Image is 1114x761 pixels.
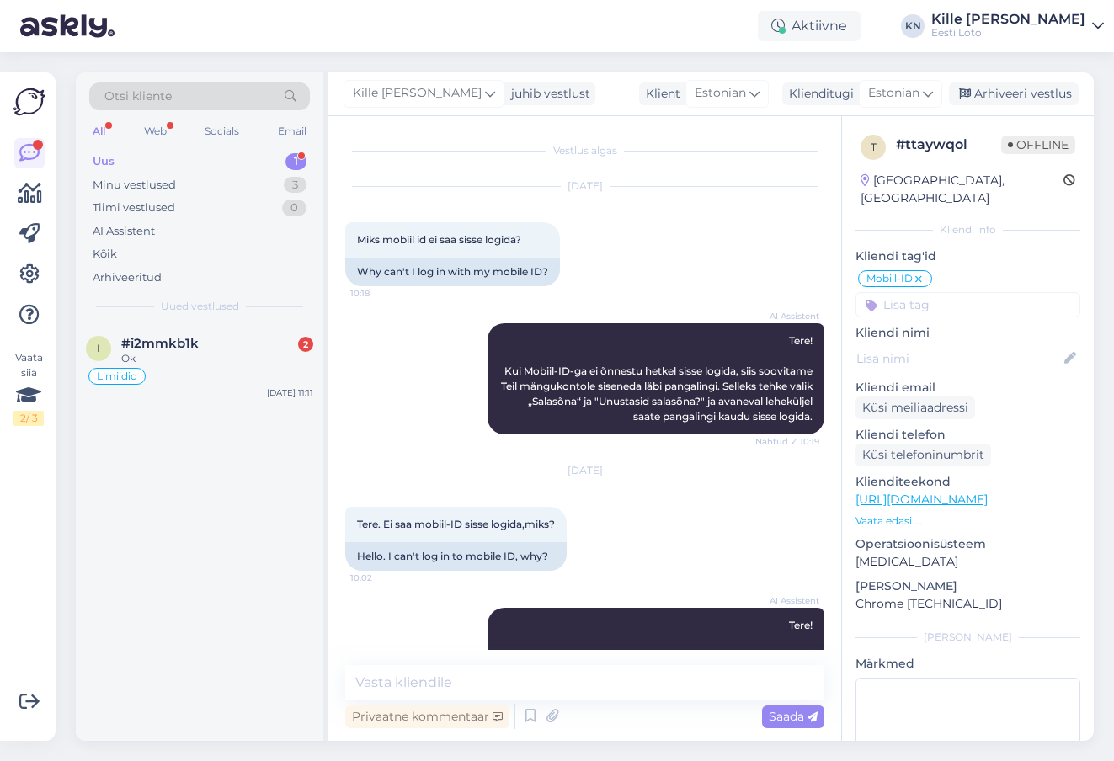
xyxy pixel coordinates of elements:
div: Arhiveeritud [93,269,162,286]
p: Kliendi nimi [855,324,1080,342]
div: Kliendi info [855,222,1080,237]
div: Eesti Loto [931,26,1085,40]
p: Chrome [TECHNICAL_ID] [855,595,1080,613]
span: Offline [1001,136,1075,154]
span: Miks mobiil id ei saa sisse logida? [357,233,521,246]
p: Kliendi email [855,379,1080,396]
a: [URL][DOMAIN_NAME] [855,492,988,507]
span: t [871,141,877,153]
div: 2 / 3 [13,411,44,426]
span: Tere. Ei saa mobiil-ID sisse logida,miks? [357,518,555,530]
span: Saada [769,709,818,724]
p: Klienditeekond [855,473,1080,491]
span: Nähtud ✓ 10:19 [755,435,819,448]
div: [DATE] [345,178,824,194]
div: All [89,120,109,142]
div: Email [275,120,310,142]
div: Tiimi vestlused [93,200,175,216]
div: Hello. I can't log in to mobile ID, why? [345,542,567,571]
p: Märkmed [855,655,1080,673]
img: Askly Logo [13,86,45,118]
div: [DATE] 11:11 [267,386,313,399]
div: Kille [PERSON_NAME] [931,13,1085,26]
a: Kille [PERSON_NAME]Eesti Loto [931,13,1104,40]
input: Lisa tag [855,292,1080,317]
div: AI Assistent [93,223,155,240]
div: Vaata siia [13,350,44,426]
div: Uus [93,153,115,170]
div: Klient [639,85,680,103]
div: 0 [282,200,306,216]
span: Otsi kliente [104,88,172,105]
p: Vaata edasi ... [855,514,1080,529]
span: AI Assistent [756,310,819,322]
input: Lisa nimi [856,349,1061,368]
span: Kille [PERSON_NAME] [353,84,482,103]
div: Ok [121,351,313,366]
div: Socials [201,120,243,142]
div: 2 [298,337,313,352]
div: Klienditugi [782,85,854,103]
span: Estonian [695,84,746,103]
div: [DATE] [345,463,824,478]
span: Limiidid [97,371,137,381]
p: [MEDICAL_DATA] [855,553,1080,571]
div: Vestlus algas [345,143,824,158]
p: Operatsioonisüsteem [855,535,1080,553]
div: Web [141,120,170,142]
div: 3 [284,177,306,194]
div: Aktiivne [758,11,861,41]
span: Mobiil-ID [866,274,913,284]
span: Estonian [868,84,919,103]
div: Minu vestlused [93,177,176,194]
span: i [97,342,100,354]
span: 10:18 [350,287,413,300]
div: [PERSON_NAME] [855,630,1080,645]
span: AI Assistent [756,594,819,607]
div: Küsi telefoninumbrit [855,444,991,466]
p: Kliendi tag'id [855,247,1080,265]
div: Arhiveeri vestlus [949,82,1079,105]
div: Why can't I log in with my mobile ID? [345,258,560,286]
p: Kliendi telefon [855,426,1080,444]
div: Kõik [93,246,117,263]
div: juhib vestlust [504,85,590,103]
span: 10:02 [350,572,413,584]
span: #i2mmkb1k [121,336,199,351]
p: [PERSON_NAME] [855,577,1080,595]
div: KN [901,14,925,38]
div: 1 [285,153,306,170]
div: Küsi meiliaadressi [855,396,975,419]
div: [GEOGRAPHIC_DATA], [GEOGRAPHIC_DATA] [861,172,1063,207]
div: Privaatne kommentaar [345,705,509,728]
span: Uued vestlused [161,299,239,314]
div: # ttaywqol [896,135,1001,155]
